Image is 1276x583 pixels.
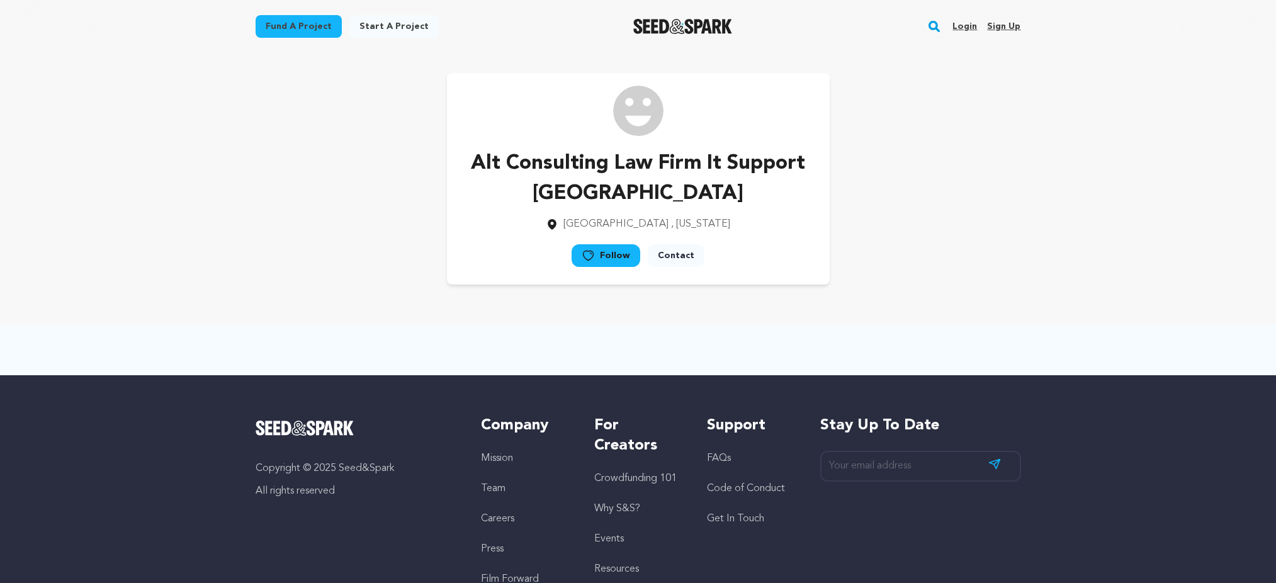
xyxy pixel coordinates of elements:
[820,451,1021,482] input: Your email address
[633,19,732,34] a: Seed&Spark Homepage
[707,484,785,494] a: Code of Conduct
[481,544,504,554] a: Press
[256,461,456,476] p: Copyright © 2025 Seed&Spark
[707,453,731,463] a: FAQs
[467,149,810,209] p: Alt Consulting Law Firm It Support [GEOGRAPHIC_DATA]
[594,564,639,574] a: Resources
[481,484,505,494] a: Team
[594,504,640,514] a: Why S&S?
[820,416,1021,436] h5: Stay up to date
[613,86,663,136] img: /img/default-images/user/medium/user.png image
[256,15,342,38] a: Fund a project
[481,453,513,463] a: Mission
[481,416,568,436] h5: Company
[707,514,764,524] a: Get In Touch
[256,421,354,436] img: Seed&Spark Logo
[594,416,682,456] h5: For Creators
[671,219,730,229] span: , [US_STATE]
[481,514,514,524] a: Careers
[256,484,456,499] p: All rights reserved
[594,534,624,544] a: Events
[256,421,456,436] a: Seed&Spark Homepage
[987,16,1020,37] a: Sign up
[707,416,794,436] h5: Support
[572,244,640,267] a: Follow
[633,19,732,34] img: Seed&Spark Logo Dark Mode
[952,16,977,37] a: Login
[349,15,439,38] a: Start a project
[594,473,677,484] a: Crowdfunding 101
[648,244,704,267] a: Contact
[563,219,669,229] span: [GEOGRAPHIC_DATA]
